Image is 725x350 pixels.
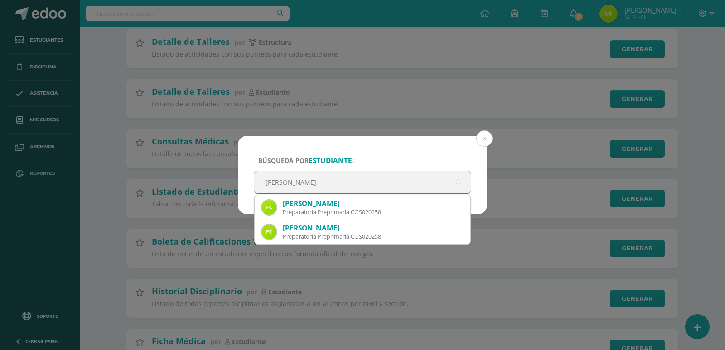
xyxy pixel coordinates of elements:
img: cb448d4a403162b3802b1f86da15efb0.png [262,200,276,215]
strong: estudiante: [309,156,354,165]
button: Close (Esc) [476,130,493,147]
span: Búsqueda por [258,156,354,165]
div: Preparatoria Preprimaria COS020258 [283,208,463,216]
div: Preparatoria Preprimaria COS020258 [283,233,463,240]
div: [PERSON_NAME] [283,223,463,233]
div: [PERSON_NAME] [283,199,463,208]
img: cb448d4a403162b3802b1f86da15efb0.png [262,225,276,239]
input: ej. Nicholas Alekzander, etc. [254,171,471,193]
